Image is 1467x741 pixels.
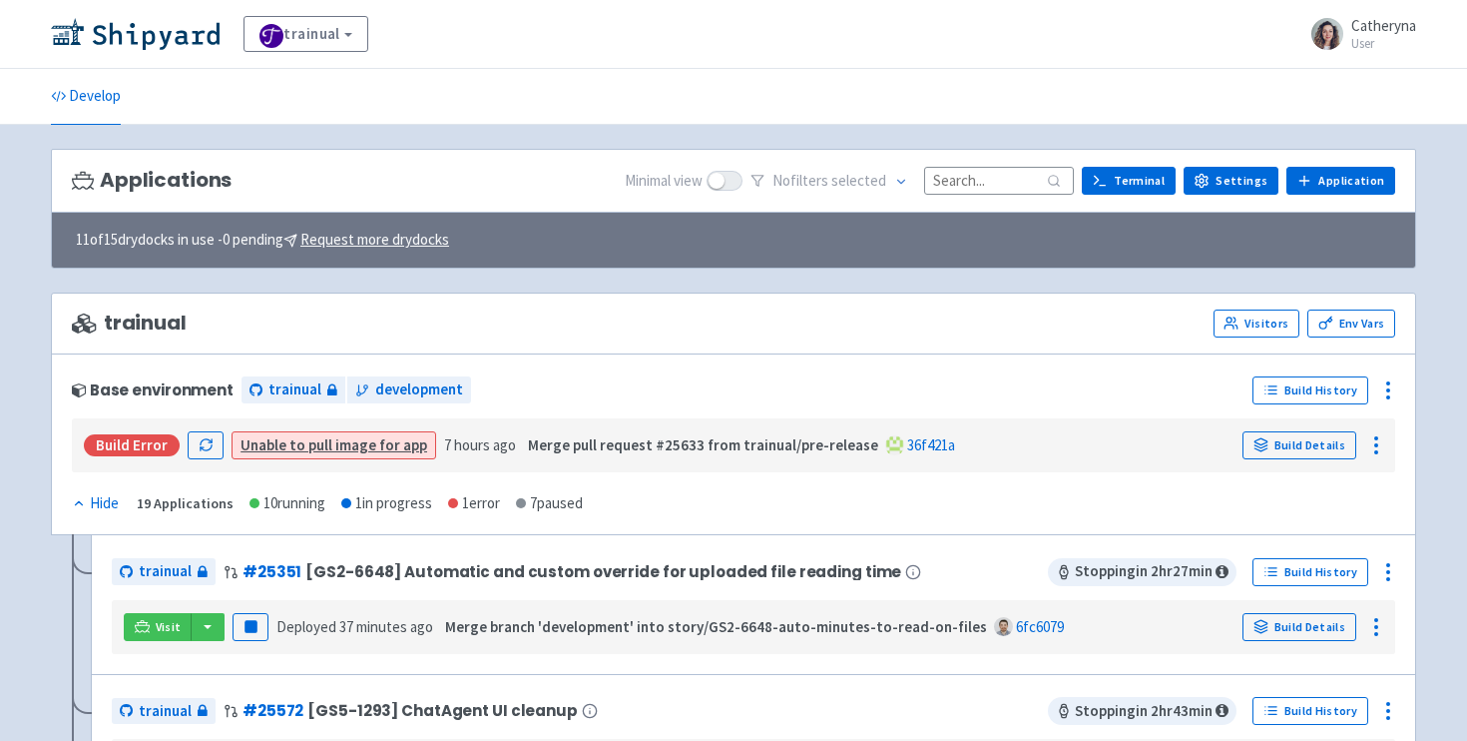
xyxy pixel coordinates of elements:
a: trainual [242,376,345,403]
time: 7 hours ago [444,435,516,454]
a: 36f421a [907,435,955,454]
div: 1 error [448,492,500,515]
a: Build History [1252,558,1368,586]
div: Build Error [84,434,180,456]
button: Pause [233,613,268,641]
span: No filter s [772,170,886,193]
a: Visitors [1214,310,1299,338]
span: Stopping in 2 hr 27 min [1048,558,1236,586]
div: Hide [72,492,119,515]
span: [GS5-1293] ChatAgent UI cleanup [307,702,578,719]
span: trainual [72,312,187,335]
strong: Merge pull request #25633 from trainual/pre-release [528,435,878,454]
a: Catheryna User [1299,18,1416,50]
span: 11 of 15 drydocks in use - 0 pending [76,229,449,252]
a: Build Details [1242,613,1356,641]
a: Application [1286,167,1395,195]
a: Settings [1184,167,1278,195]
span: Stopping in 2 hr 43 min [1048,697,1236,725]
h3: Applications [72,169,232,192]
span: Deployed [276,617,433,636]
span: Catheryna [1351,16,1416,35]
span: Minimal view [625,170,703,193]
div: Base environment [72,381,234,398]
a: Build History [1252,697,1368,725]
a: Build History [1252,376,1368,404]
a: trainual [112,698,216,725]
a: development [347,376,471,403]
a: trainual [244,16,368,52]
a: Unable to pull image for app [241,435,427,454]
span: trainual [139,700,192,723]
span: trainual [139,560,192,583]
span: trainual [268,378,321,401]
div: 7 paused [516,492,583,515]
div: 19 Applications [137,492,234,515]
input: Search... [924,167,1074,194]
div: 1 in progress [341,492,432,515]
span: selected [831,171,886,190]
a: 6fc6079 [1016,617,1064,636]
time: 37 minutes ago [339,617,433,636]
a: Terminal [1082,167,1176,195]
a: trainual [112,558,216,585]
a: Env Vars [1307,310,1395,338]
a: #25351 [243,561,301,582]
div: 10 running [249,492,325,515]
small: User [1351,37,1416,50]
strong: Merge branch 'development' into story/GS2-6648-auto-minutes-to-read-on-files [445,617,987,636]
img: Shipyard logo [51,18,220,50]
a: #25572 [243,700,303,721]
span: development [375,378,463,401]
u: Request more drydocks [300,230,449,249]
span: [GS2-6648] Automatic and custom override for uploaded file reading time [305,563,901,580]
span: Visit [156,619,182,635]
button: Hide [72,492,121,515]
a: Visit [124,613,192,641]
a: Develop [51,69,121,125]
a: Build Details [1242,431,1356,459]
